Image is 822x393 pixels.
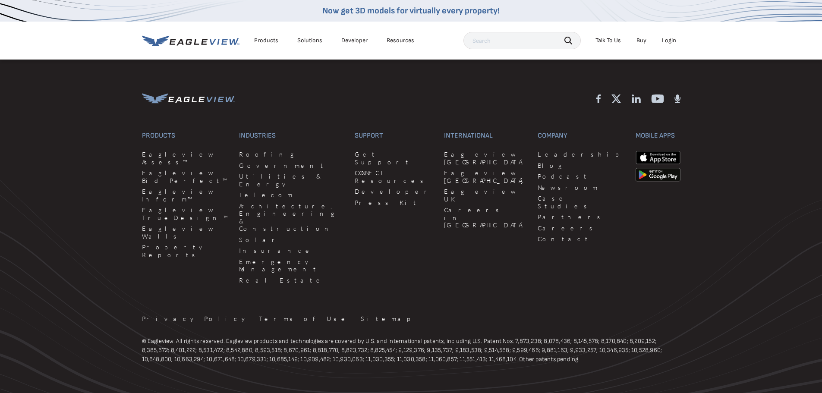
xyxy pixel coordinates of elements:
[297,37,322,44] div: Solutions
[322,6,500,16] a: Now get 3D models for virtually every property!
[259,315,350,323] a: Terms of Use
[636,37,646,44] a: Buy
[142,188,229,203] a: Eagleview Inform™
[355,132,434,140] h3: Support
[595,37,621,44] div: Talk To Us
[444,188,527,203] a: Eagleview UK
[239,236,344,244] a: Solar
[444,206,527,229] a: Careers in [GEOGRAPHIC_DATA]
[142,169,229,184] a: Eagleview Bid Perfect™
[142,336,680,364] p: © Eagleview. All rights reserved. Eagleview products and technologies are covered by U.S. and int...
[538,195,625,210] a: Case Studies
[538,224,625,232] a: Careers
[444,132,527,140] h3: International
[142,225,229,240] a: Eagleview Walls
[239,151,344,158] a: Roofing
[538,213,625,221] a: Partners
[239,247,344,255] a: Insurance
[142,243,229,258] a: Property Reports
[355,151,434,166] a: Get Support
[142,206,229,221] a: Eagleview TrueDesign™
[239,202,344,233] a: Architecture, Engineering & Construction
[444,151,527,166] a: Eagleview [GEOGRAPHIC_DATA]
[142,315,249,323] a: Privacy Policy
[239,132,344,140] h3: Industries
[239,162,344,170] a: Government
[239,191,344,199] a: Telecom
[538,132,625,140] h3: Company
[636,151,680,164] img: apple-app-store.png
[239,258,344,273] a: Emergency Management
[662,37,676,44] div: Login
[254,37,278,44] div: Products
[355,199,434,207] a: Press Kit
[538,151,625,158] a: Leadership
[444,169,527,184] a: Eagleview [GEOGRAPHIC_DATA]
[538,162,625,170] a: Blog
[387,37,414,44] div: Resources
[361,315,417,323] a: Sitemap
[355,169,434,184] a: CONNECT Resources
[636,132,680,140] h3: Mobile Apps
[341,37,368,44] a: Developer
[239,277,344,284] a: Real Estate
[538,184,625,192] a: Newsroom
[142,151,229,166] a: Eagleview Assess™
[636,168,680,182] img: google-play-store_b9643a.png
[355,188,434,195] a: Developer
[239,173,344,188] a: Utilities & Energy
[538,235,625,243] a: Contact
[142,132,229,140] h3: Products
[538,173,625,180] a: Podcast
[463,32,581,49] input: Search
